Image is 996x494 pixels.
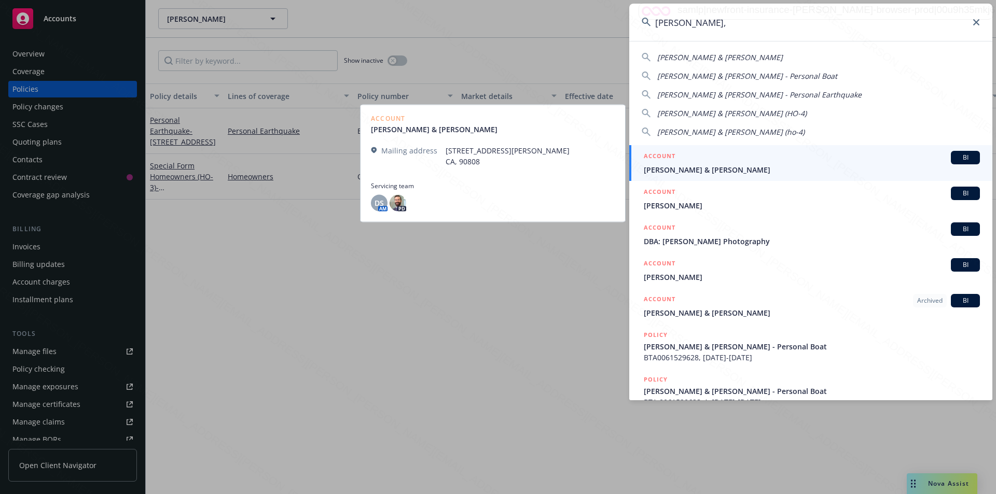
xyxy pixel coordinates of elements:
[644,386,980,397] span: [PERSON_NAME] & [PERSON_NAME] - Personal Boat
[644,352,980,363] span: BTA0061529628, [DATE]-[DATE]
[657,127,805,137] span: [PERSON_NAME] & [PERSON_NAME] (ho-4)
[955,296,976,305] span: BI
[955,224,976,234] span: BI
[629,4,992,41] input: Search...
[629,181,992,217] a: ACCOUNTBI[PERSON_NAME]
[629,324,992,369] a: POLICY[PERSON_NAME] & [PERSON_NAME] - Personal BoatBTA0061529628, [DATE]-[DATE]
[955,153,976,162] span: BI
[657,71,837,81] span: [PERSON_NAME] & [PERSON_NAME] - Personal Boat
[657,108,807,118] span: [PERSON_NAME] & [PERSON_NAME] (HO-4)
[644,236,980,247] span: DBA: [PERSON_NAME] Photography
[644,397,980,407] span: BTA 0061529628-4, [DATE]-[DATE]
[657,90,862,100] span: [PERSON_NAME] & [PERSON_NAME] - Personal Earthquake
[629,288,992,324] a: ACCOUNTArchivedBI[PERSON_NAME] & [PERSON_NAME]
[955,260,976,270] span: BI
[644,330,668,340] h5: POLICY
[629,369,992,413] a: POLICY[PERSON_NAME] & [PERSON_NAME] - Personal BoatBTA 0061529628-4, [DATE]-[DATE]
[917,296,943,305] span: Archived
[644,341,980,352] span: [PERSON_NAME] & [PERSON_NAME] - Personal Boat
[644,164,980,175] span: [PERSON_NAME] & [PERSON_NAME]
[644,294,675,306] h5: ACCOUNT
[644,307,980,318] span: [PERSON_NAME] & [PERSON_NAME]
[644,200,980,211] span: [PERSON_NAME]
[644,258,675,271] h5: ACCOUNT
[644,272,980,283] span: [PERSON_NAME]
[955,189,976,198] span: BI
[644,374,668,385] h5: POLICY
[629,217,992,252] a: ACCOUNTBIDBA: [PERSON_NAME] Photography
[657,52,783,62] span: [PERSON_NAME] & [PERSON_NAME]
[644,187,675,199] h5: ACCOUNT
[629,145,992,181] a: ACCOUNTBI[PERSON_NAME] & [PERSON_NAME]
[644,222,675,235] h5: ACCOUNT
[629,252,992,288] a: ACCOUNTBI[PERSON_NAME]
[644,151,675,163] h5: ACCOUNT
